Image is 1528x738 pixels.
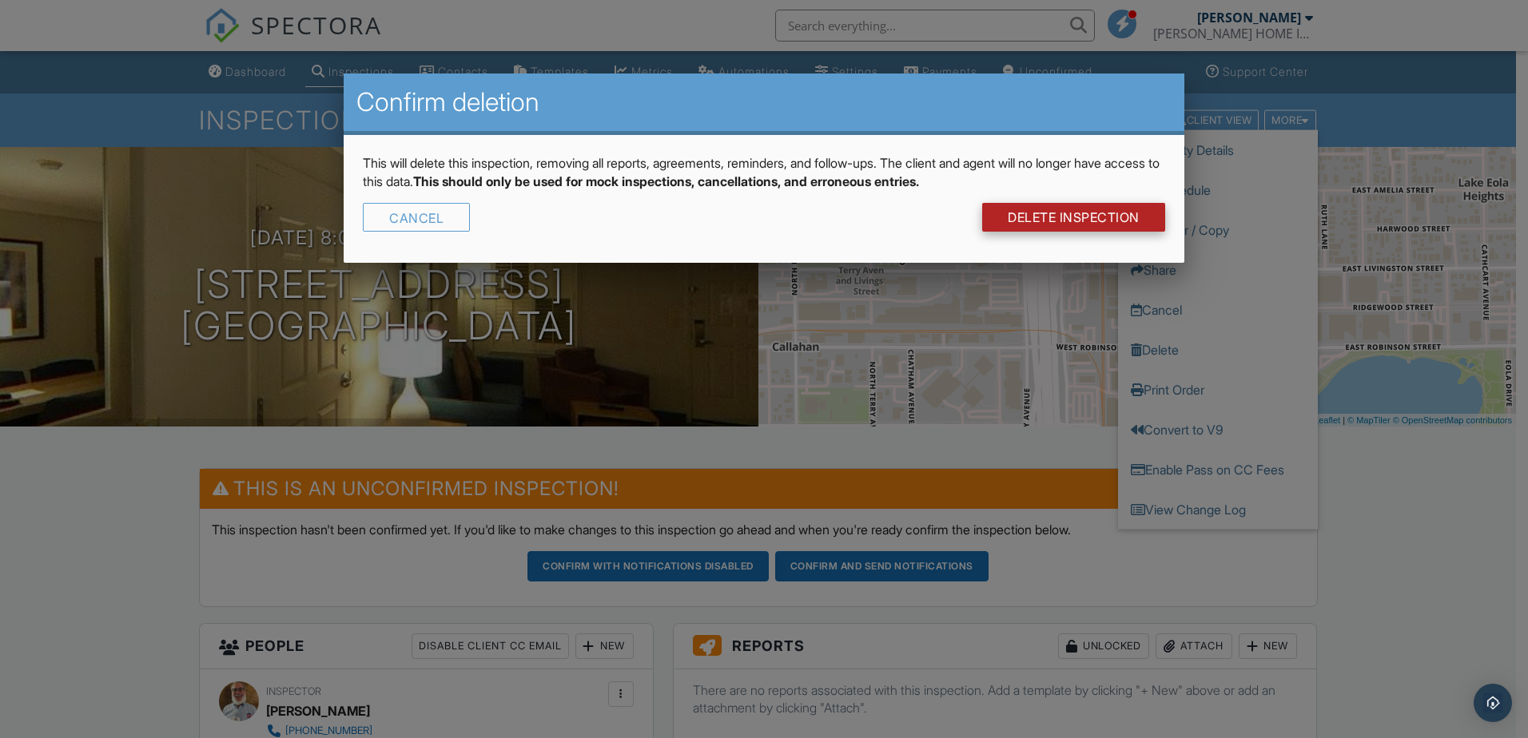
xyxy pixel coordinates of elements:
[413,173,919,189] strong: This should only be used for mock inspections, cancellations, and erroneous entries.
[1474,684,1512,722] div: Open Intercom Messenger
[363,203,470,232] div: Cancel
[982,203,1165,232] a: DELETE Inspection
[363,154,1165,190] p: This will delete this inspection, removing all reports, agreements, reminders, and follow-ups. Th...
[356,86,1172,118] h2: Confirm deletion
